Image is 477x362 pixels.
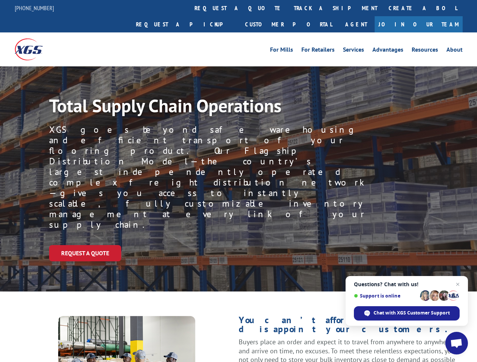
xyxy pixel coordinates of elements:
[130,16,239,32] a: Request a pickup
[375,16,463,32] a: Join Our Team
[49,245,121,261] a: Request a Quote
[49,124,366,230] p: XGS goes beyond safe warehousing and efficient transport of your flooring product. Our Flagship D...
[374,310,450,316] span: Chat with XGS Customer Support
[270,47,293,55] a: For Mills
[49,97,355,118] h1: Total Supply Chain Operations
[354,293,417,299] span: Support is online
[239,316,463,337] h1: You can’t afford to disappoint your customers.
[301,47,335,55] a: For Retailers
[446,47,463,55] a: About
[445,332,468,354] a: Open chat
[343,47,364,55] a: Services
[354,306,460,321] span: Chat with XGS Customer Support
[354,281,460,287] span: Questions? Chat with us!
[372,47,403,55] a: Advantages
[239,16,338,32] a: Customer Portal
[15,4,54,12] a: [PHONE_NUMBER]
[338,16,375,32] a: Agent
[412,47,438,55] a: Resources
